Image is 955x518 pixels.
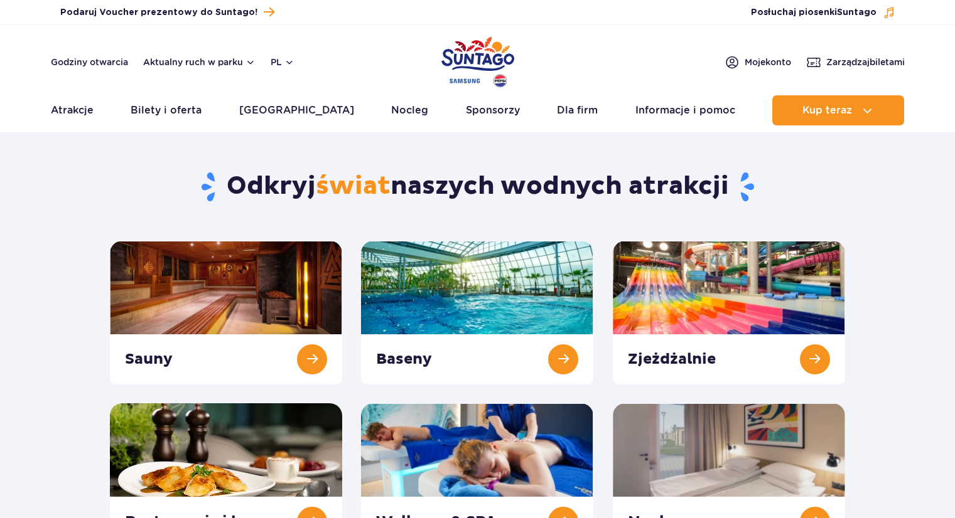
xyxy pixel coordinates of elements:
[466,95,520,125] a: Sponsorzy
[51,95,94,125] a: Atrakcje
[143,57,256,67] button: Aktualny ruch w parku
[271,56,294,68] button: pl
[806,55,905,70] a: Zarządzajbiletami
[60,6,257,19] span: Podaruj Voucher prezentowy do Suntago!
[131,95,202,125] a: Bilety i oferta
[837,8,877,17] span: Suntago
[391,95,428,125] a: Nocleg
[441,31,514,89] a: Park of Poland
[826,56,905,68] span: Zarządzaj biletami
[751,6,895,19] button: Posłuchaj piosenkiSuntago
[635,95,735,125] a: Informacje i pomoc
[51,56,128,68] a: Godziny otwarcia
[745,56,791,68] span: Moje konto
[802,105,852,116] span: Kup teraz
[772,95,904,125] button: Kup teraz
[751,6,877,19] span: Posłuchaj piosenki
[239,95,354,125] a: [GEOGRAPHIC_DATA]
[557,95,598,125] a: Dla firm
[316,171,391,202] span: świat
[110,171,845,203] h1: Odkryj naszych wodnych atrakcji
[60,4,274,21] a: Podaruj Voucher prezentowy do Suntago!
[725,55,791,70] a: Mojekonto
